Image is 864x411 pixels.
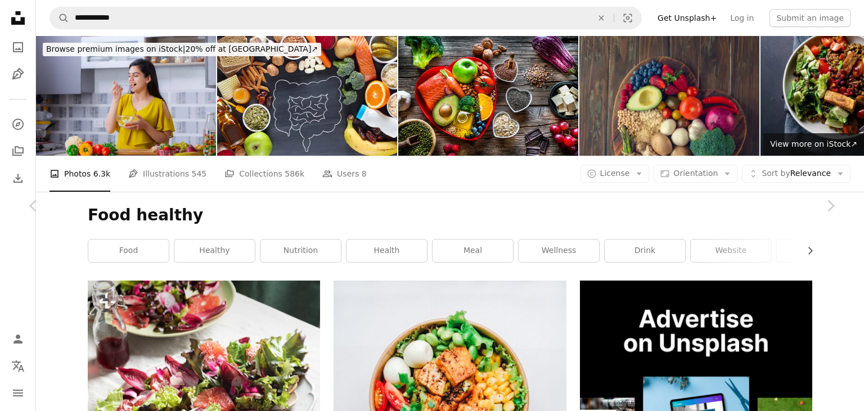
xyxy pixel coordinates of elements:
[224,156,304,192] a: Collections 586k
[519,240,599,262] a: wellness
[285,168,304,180] span: 586k
[651,9,723,27] a: Get Unsplash+
[580,165,650,183] button: License
[777,240,857,262] a: bowl
[605,240,685,262] a: drink
[7,355,29,377] button: Language
[673,169,718,178] span: Orientation
[433,240,513,262] a: meal
[46,44,185,53] span: Browse premium images on iStock |
[691,240,771,262] a: website
[796,152,864,260] a: Next
[192,168,207,180] span: 545
[46,44,318,53] span: 20% off at [GEOGRAPHIC_DATA] ↗
[762,168,831,179] span: Relevance
[769,9,850,27] button: Submit an image
[128,156,206,192] a: Illustrations 545
[600,169,630,178] span: License
[174,240,255,262] a: healthy
[7,382,29,404] button: Menu
[7,328,29,350] a: Log in / Sign up
[88,205,812,225] h1: Food healthy
[346,240,427,262] a: health
[7,36,29,58] a: Photos
[762,169,790,178] span: Sort by
[50,7,69,29] button: Search Unsplash
[763,133,864,156] a: View more on iStock↗
[7,140,29,162] a: Collections
[614,7,641,29] button: Visual search
[589,7,614,29] button: Clear
[398,36,578,156] img: Healthy food for lower cholesterol and heart care shot on wooden table
[362,168,367,180] span: 8
[88,240,169,262] a: food
[7,113,29,136] a: Explore
[770,139,857,148] span: View more on iStock ↗
[260,240,341,262] a: nutrition
[36,36,328,63] a: Browse premium images on iStock|20% off at [GEOGRAPHIC_DATA]↗
[654,165,737,183] button: Orientation
[723,9,760,27] a: Log in
[334,391,566,401] a: vegetable and meat on bowl
[579,36,759,156] img: Healthy food on a heart shape cutting board
[7,63,29,85] a: Illustrations
[322,156,367,192] a: Users 8
[36,36,216,156] img: Young woman cutting fruit in the kitchen stock phot
[742,165,850,183] button: Sort byRelevance
[217,36,397,156] img: Healthy gut
[49,7,642,29] form: Find visuals sitewide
